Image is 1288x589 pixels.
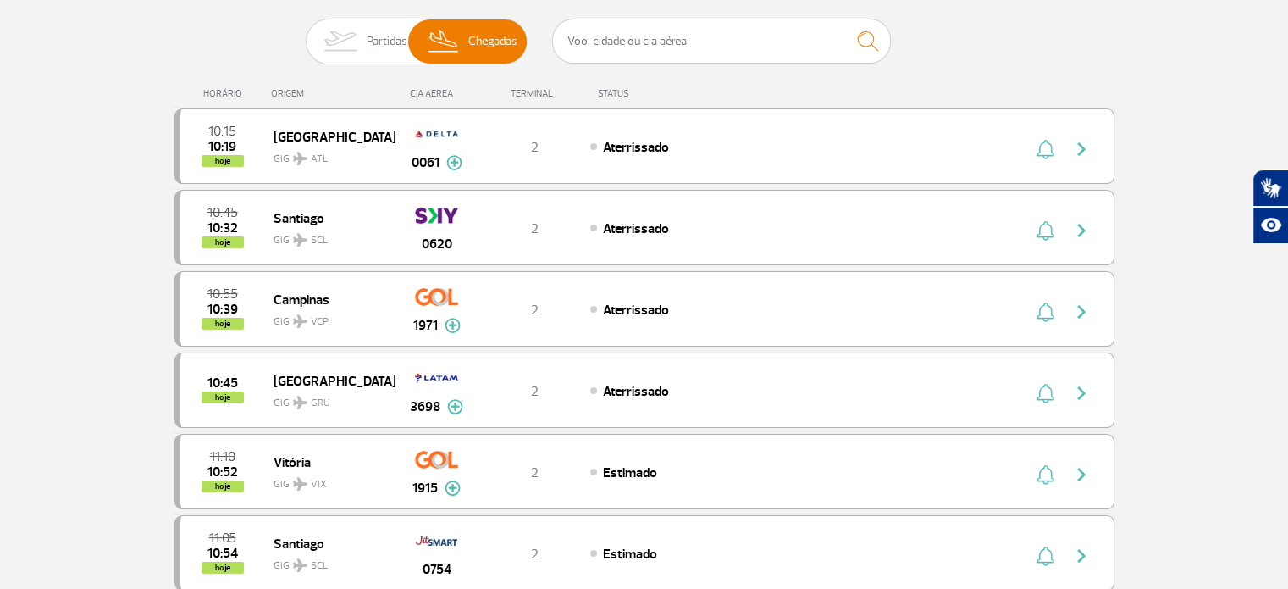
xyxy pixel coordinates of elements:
[274,142,382,167] span: GIG
[274,207,382,229] span: Santiago
[445,481,461,496] img: mais-info-painel-voo.svg
[446,155,462,170] img: mais-info-painel-voo.svg
[311,558,328,574] span: SCL
[293,314,307,328] img: destiny_airplane.svg
[208,141,236,153] span: 2025-08-25 10:19:00
[423,559,451,580] span: 0754
[531,383,539,400] span: 2
[207,303,238,315] span: 2025-08-25 10:39:00
[293,558,307,572] img: destiny_airplane.svg
[293,152,307,165] img: destiny_airplane.svg
[1036,383,1054,403] img: sino-painel-voo.svg
[202,318,244,330] span: hoje
[209,532,236,544] span: 2025-08-25 11:05:00
[313,19,367,64] img: slider-embarque
[274,305,382,330] span: GIG
[202,481,244,492] span: hoje
[1252,169,1288,207] button: Abrir tradutor de língua de sinais.
[1071,302,1092,322] img: seta-direita-painel-voo.svg
[1071,220,1092,241] img: seta-direita-painel-voo.svg
[413,315,438,336] span: 1971
[603,139,669,156] span: Aterrissado
[445,318,461,333] img: mais-info-painel-voo.svg
[1071,139,1092,159] img: seta-direita-painel-voo.svg
[274,451,382,473] span: Vitória
[202,236,244,248] span: hoje
[1252,169,1288,244] div: Plugin de acessibilidade da Hand Talk.
[208,125,236,137] span: 2025-08-25 10:15:00
[1036,139,1054,159] img: sino-painel-voo.svg
[202,562,244,574] span: hoje
[531,220,539,237] span: 2
[274,532,382,554] span: Santiago
[531,464,539,481] span: 2
[311,477,327,492] span: VIX
[531,139,539,156] span: 2
[1036,220,1054,241] img: sino-painel-voo.svg
[202,155,244,167] span: hoje
[603,302,669,319] span: Aterrissado
[311,396,330,411] span: GRU
[395,88,479,99] div: CIA AÉREA
[274,288,382,310] span: Campinas
[1071,464,1092,485] img: seta-direita-painel-voo.svg
[447,399,463,414] img: mais-info-painel-voo.svg
[410,397,440,417] span: 3698
[1036,546,1054,566] img: sino-painel-voo.svg
[274,224,382,248] span: GIG
[210,451,235,463] span: 2025-08-25 11:10:00
[1036,302,1054,322] img: sino-painel-voo.svg
[274,370,382,392] span: [GEOGRAPHIC_DATA]
[207,547,238,559] span: 2025-08-25 10:54:00
[1071,546,1092,566] img: seta-direita-painel-voo.svg
[293,396,307,409] img: destiny_airplane.svg
[468,19,517,64] span: Chegadas
[207,466,238,478] span: 2025-08-25 10:52:00
[589,88,727,99] div: STATUS
[180,88,272,99] div: HORÁRIO
[207,207,238,219] span: 2025-08-25 10:45:00
[207,377,238,389] span: 2025-08-25 10:45:00
[1071,383,1092,403] img: seta-direita-painel-voo.svg
[207,288,238,300] span: 2025-08-25 10:55:00
[274,386,382,411] span: GIG
[367,19,407,64] span: Partidas
[274,125,382,147] span: [GEOGRAPHIC_DATA]
[202,392,244,403] span: hoje
[412,153,439,173] span: 0061
[311,314,329,330] span: VCP
[603,464,657,481] span: Estimado
[603,220,669,237] span: Aterrissado
[293,233,307,247] img: destiny_airplane.svg
[293,477,307,491] img: destiny_airplane.svg
[311,233,328,248] span: SCL
[603,383,669,400] span: Aterrissado
[271,88,395,99] div: ORIGEM
[531,546,539,563] span: 2
[1252,207,1288,244] button: Abrir recursos assistivos.
[552,19,891,64] input: Voo, cidade ou cia aérea
[603,546,657,563] span: Estimado
[274,549,382,574] span: GIG
[412,478,438,498] span: 1915
[1036,464,1054,485] img: sino-painel-voo.svg
[207,222,238,234] span: 2025-08-25 10:32:00
[531,302,539,319] span: 2
[419,19,469,64] img: slider-desembarque
[422,234,452,254] span: 0620
[479,88,589,99] div: TERMINAL
[311,152,328,167] span: ATL
[274,468,382,492] span: GIG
